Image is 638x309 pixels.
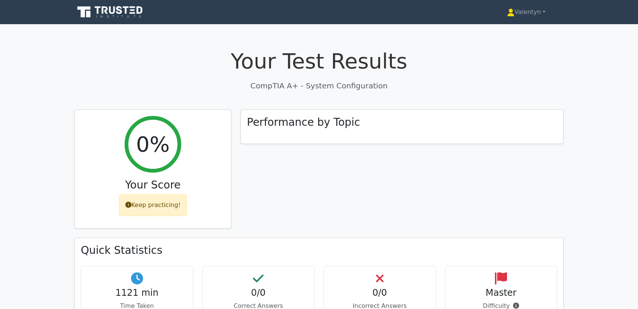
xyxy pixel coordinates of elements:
[81,179,225,192] h3: Your Score
[74,80,564,91] p: CompTIA A+ - System Configuration
[136,131,170,157] h2: 0%
[330,287,430,298] h4: 0/0
[119,194,187,216] div: Keep practicing!
[74,48,564,74] h1: Your Test Results
[247,116,360,129] h3: Performance by Topic
[209,287,308,298] h4: 0/0
[87,287,187,298] h4: 1121 min
[452,287,551,298] h4: Master
[81,244,557,257] h3: Quick Statistics
[489,5,564,20] a: Valentyn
